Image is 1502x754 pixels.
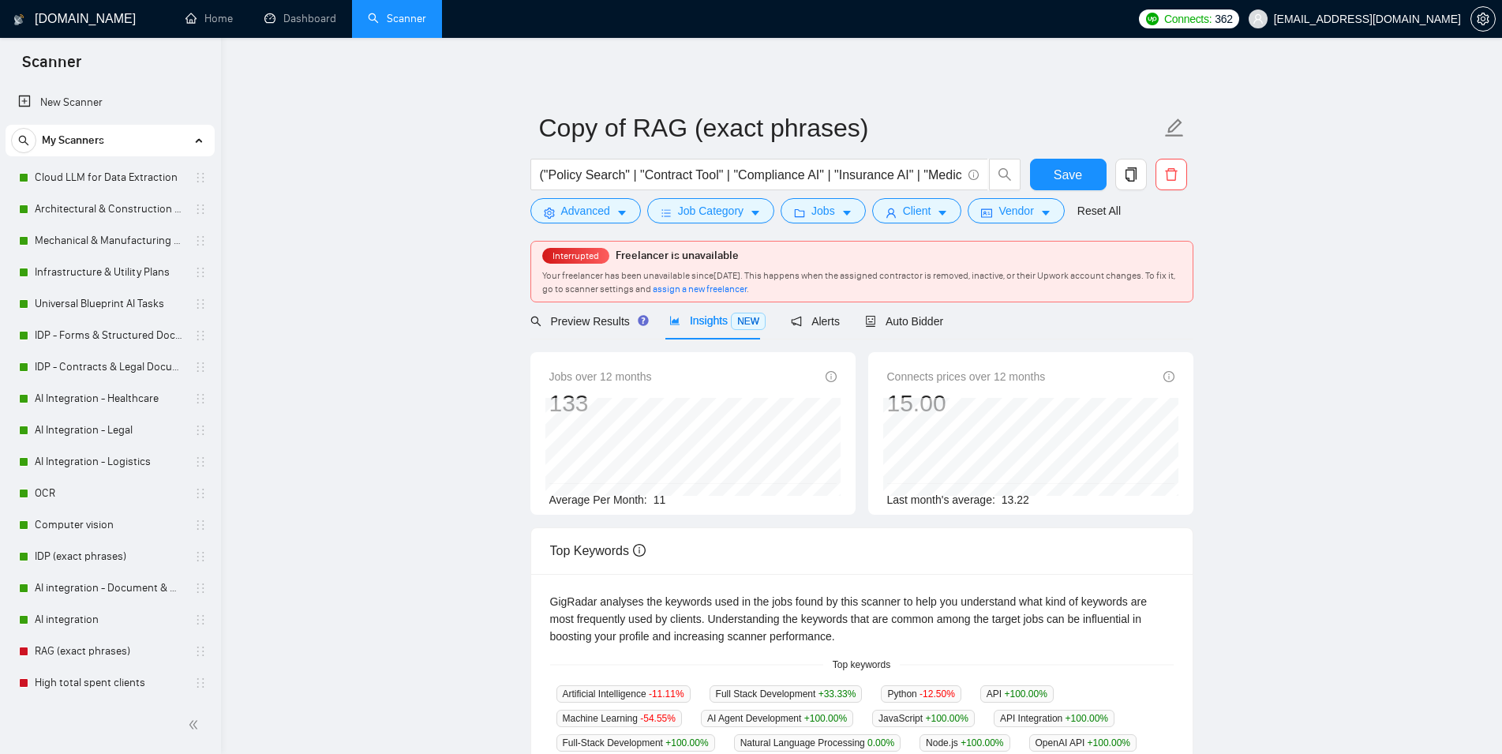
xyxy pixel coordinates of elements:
[818,688,856,700] span: +33.33 %
[710,685,863,703] span: Full Stack Development
[194,424,207,437] span: holder
[647,198,774,223] button: barsJob Categorycaret-down
[701,710,853,727] span: AI Agent Development
[1066,713,1108,724] span: +100.00 %
[881,685,961,703] span: Python
[633,544,646,557] span: info-circle
[1156,159,1187,190] button: delete
[549,388,652,418] div: 133
[194,298,207,310] span: holder
[826,371,837,382] span: info-circle
[556,710,682,727] span: Machine Learning
[194,550,207,563] span: holder
[804,713,847,724] span: +100.00 %
[791,316,802,327] span: notification
[653,283,747,294] span: assign a new freelancer
[194,361,207,373] span: holder
[550,593,1174,645] div: GigRadar analyses the keywords used in the jobs found by this scanner to help you understand what...
[920,734,1009,752] span: Node.js
[561,202,610,219] span: Advanced
[35,604,185,636] a: AI integration
[194,203,207,216] span: holder
[550,528,1174,573] div: Top Keywords
[616,249,739,262] span: Freelancer is unavailable
[1164,118,1185,138] span: edit
[194,677,207,689] span: holder
[887,388,1046,418] div: 15.00
[791,315,840,328] span: Alerts
[989,159,1021,190] button: search
[968,170,979,180] span: info-circle
[13,7,24,32] img: logo
[35,572,185,604] a: AI integration - Document & Workflow Automation
[1115,159,1147,190] button: copy
[1156,167,1186,182] span: delete
[556,685,691,703] span: Artificial Intelligence
[872,710,975,727] span: JavaScript
[872,198,962,223] button: userClientcaret-down
[35,636,185,667] a: RAG (exact phrases)
[1040,207,1051,219] span: caret-down
[811,202,835,219] span: Jobs
[264,12,336,25] a: dashboardDashboard
[981,207,992,219] span: idcard
[1116,167,1146,182] span: copy
[42,125,104,156] span: My Scanners
[636,313,650,328] div: Tooltip anchor
[794,207,805,219] span: folder
[616,207,627,219] span: caret-down
[867,737,894,748] span: 0.00 %
[9,51,94,84] span: Scanner
[1163,371,1174,382] span: info-circle
[188,717,204,733] span: double-left
[556,734,715,752] span: Full-Stack Development
[35,478,185,509] a: OCR
[35,225,185,257] a: Mechanical & Manufacturing Blueprints
[185,12,233,25] a: homeHome
[998,202,1033,219] span: Vendor
[35,288,185,320] a: Universal Blueprint AI Tasks
[18,87,202,118] a: New Scanner
[530,198,641,223] button: settingAdvancedcaret-down
[549,493,647,506] span: Average Per Month:
[1054,165,1082,185] span: Save
[539,108,1161,148] input: Scanner name...
[35,446,185,478] a: AI Integration - Logistics
[35,351,185,383] a: IDP - Contracts & Legal Documents
[640,713,676,724] span: -54.55 %
[1215,10,1232,28] span: 362
[1470,13,1496,25] a: setting
[35,320,185,351] a: IDP - Forms & Structured Documents
[925,713,968,724] span: +100.00 %
[35,415,185,446] a: AI Integration - Legal
[903,202,931,219] span: Client
[1029,734,1137,752] span: OpenAI API
[35,383,185,415] a: AI Integration - Healthcare
[1005,688,1047,700] span: +100.00 %
[654,493,666,506] span: 11
[6,87,215,118] li: New Scanner
[194,613,207,626] span: holder
[530,315,644,328] span: Preview Results
[368,12,426,25] a: searchScanner
[12,135,36,146] span: search
[781,198,866,223] button: folderJobscaret-down
[669,315,680,326] span: area-chart
[194,519,207,531] span: holder
[937,207,948,219] span: caret-down
[1088,737,1130,748] span: +100.00 %
[548,250,604,261] span: Interrupted
[994,710,1114,727] span: API Integration
[1470,6,1496,32] button: setting
[194,582,207,595] span: holder
[194,392,207,405] span: holder
[194,266,207,279] span: holder
[980,685,1054,703] span: API
[35,193,185,225] a: Architectural & Construction Blueprints
[678,202,744,219] span: Job Category
[661,207,672,219] span: bars
[841,207,852,219] span: caret-down
[1002,493,1029,506] span: 13.22
[11,128,36,153] button: search
[194,329,207,342] span: holder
